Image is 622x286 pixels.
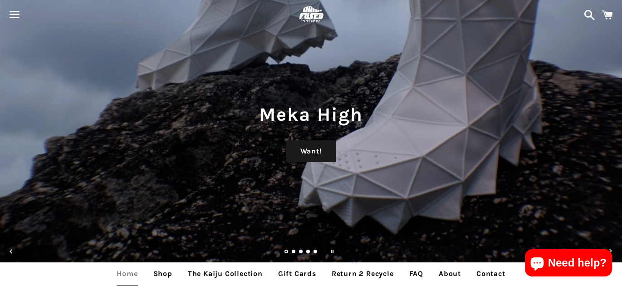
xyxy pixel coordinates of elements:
a: FAQ [402,262,430,285]
a: Slide 1, current [284,250,289,255]
inbox-online-store-chat: Shopify online store chat [522,249,615,279]
button: Pause slideshow [322,242,342,261]
a: Return 2 Recycle [325,262,401,285]
h1: Meka High [9,101,613,128]
a: Gift Cards [271,262,323,285]
button: Next slide [601,242,621,261]
button: Previous slide [1,242,21,261]
a: Load slide 2 [292,250,296,255]
a: Load slide 4 [306,250,311,255]
a: Contact [470,262,512,285]
a: Home [110,262,144,285]
a: Load slide 5 [313,250,318,255]
a: Load slide 3 [299,250,304,255]
a: The Kaiju Collection [181,262,269,285]
a: Shop [147,262,179,285]
a: About [432,262,468,285]
a: Want! [286,140,336,162]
